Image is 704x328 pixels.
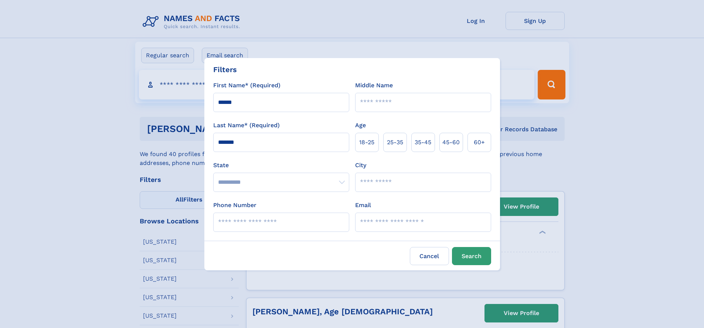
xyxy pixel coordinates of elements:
button: Search [452,247,491,265]
label: Age [355,121,366,130]
label: Middle Name [355,81,393,90]
span: 25‑35 [387,138,403,147]
span: 18‑25 [359,138,374,147]
span: 45‑60 [442,138,460,147]
label: First Name* (Required) [213,81,280,90]
label: Phone Number [213,201,256,210]
div: Filters [213,64,237,75]
label: State [213,161,349,170]
label: Last Name* (Required) [213,121,280,130]
label: Cancel [410,247,449,265]
label: City [355,161,366,170]
span: 35‑45 [415,138,431,147]
label: Email [355,201,371,210]
span: 60+ [474,138,485,147]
